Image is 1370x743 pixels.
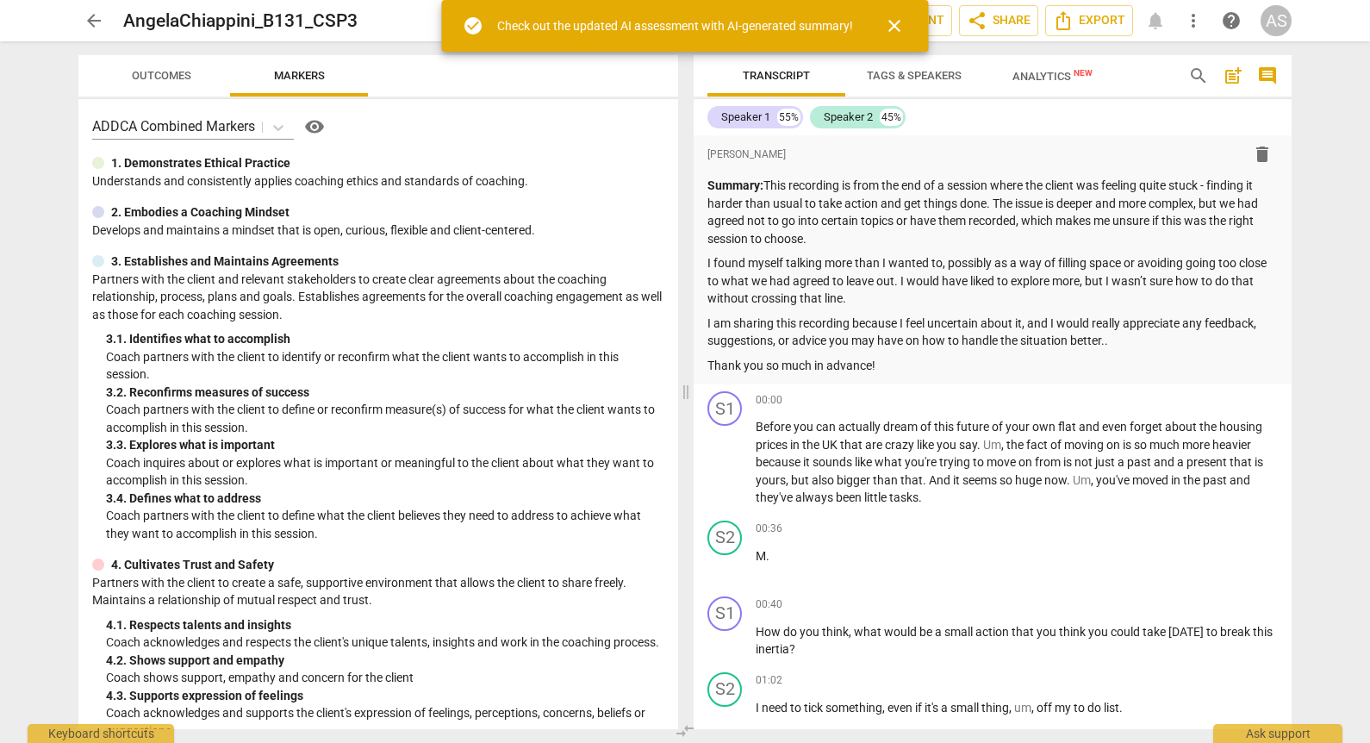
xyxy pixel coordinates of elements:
span: . [919,490,922,504]
div: Speaker 2 [824,109,873,126]
span: you've [1096,473,1132,487]
button: Search [1185,62,1212,90]
span: Export [1053,10,1125,31]
span: . [766,549,769,563]
span: thing [981,701,1009,715]
span: been [836,490,864,504]
span: yours [756,473,786,487]
span: flat [1058,420,1079,434]
span: , [849,625,854,639]
span: but [791,473,812,487]
span: to [1074,701,1087,715]
span: say [959,438,977,452]
span: more_vert [1183,10,1204,31]
div: 3. 3. Explores what is important [106,436,664,454]
span: break [1220,625,1253,639]
p: 4. Cultivates Trust and Safety [111,556,274,574]
span: much [1149,438,1182,452]
span: be [919,625,935,639]
span: of [1050,438,1064,452]
span: you [800,625,822,639]
span: always [795,490,836,504]
span: think [1059,625,1088,639]
p: Coach partners with the client to define what the client believes they need to address to achieve... [106,507,664,542]
span: small [950,701,981,715]
span: even [887,701,915,715]
span: like [917,438,937,452]
span: delete [1252,144,1273,165]
span: help [1221,10,1242,31]
span: is [1255,455,1263,469]
span: trying [939,455,973,469]
span: 00:00 [756,393,782,408]
span: crazy [885,438,917,452]
span: huge [1015,473,1044,487]
span: if [915,701,925,715]
span: so [999,473,1015,487]
span: future [956,420,992,434]
span: 00:40 [756,597,782,612]
span: . [1067,473,1073,487]
span: heavier [1212,438,1251,452]
span: housing [1219,420,1262,434]
span: you [794,420,816,434]
a: Help [1216,5,1247,36]
span: like [855,455,875,469]
span: post_add [1223,66,1243,86]
span: a [1177,455,1186,469]
span: can [816,420,838,434]
strong: Summary: [707,178,763,192]
span: this [1253,625,1273,639]
p: Coach partners with the client to define or reconfirm measure(s) of success for what the client w... [106,401,664,436]
p: 1. Demonstrates Ethical Practice [111,154,290,172]
span: think [822,625,849,639]
span: the [1183,473,1203,487]
div: Check out the updated AI assessment with AI-generated summary! [497,17,853,35]
span: How [756,625,783,639]
span: they've [756,490,795,504]
span: [DATE] [1168,625,1206,639]
span: that [1012,625,1037,639]
span: I [756,701,762,715]
span: so [1134,438,1149,452]
a: Help [294,113,328,140]
p: 3. Establishes and Maintains Agreements [111,253,339,271]
div: AS [1261,5,1292,36]
span: not [1074,455,1095,469]
span: of [992,420,1006,434]
span: on [1106,438,1123,452]
span: would [884,625,919,639]
span: just [1095,455,1118,469]
span: close [884,16,905,36]
span: ? [789,642,795,656]
div: Change speaker [707,672,742,707]
span: share [967,10,987,31]
span: are [865,438,885,452]
p: ADDCA Combined Markers [92,116,255,136]
span: 01:02 [756,673,782,688]
span: it [953,473,962,487]
span: in [790,438,802,452]
span: that [1230,455,1255,469]
span: the [802,438,822,452]
span: little [864,490,889,504]
span: . [1119,701,1123,715]
span: , [1031,701,1037,715]
span: my [1055,701,1074,715]
span: also [812,473,837,487]
p: Understands and consistently applies coaching ethics and standards of coaching. [92,172,664,190]
span: your [1006,420,1032,434]
span: 00:36 [756,521,782,536]
span: M [756,549,766,563]
span: past [1127,455,1154,469]
span: something [825,701,882,715]
span: is [1063,455,1074,469]
span: And [929,473,953,487]
span: inertia [756,642,789,656]
div: Keyboard shortcuts [28,724,174,743]
span: moving [1064,438,1106,452]
span: visibility [304,116,325,137]
span: it [803,455,813,469]
span: you [937,438,959,452]
span: dream [883,420,920,434]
